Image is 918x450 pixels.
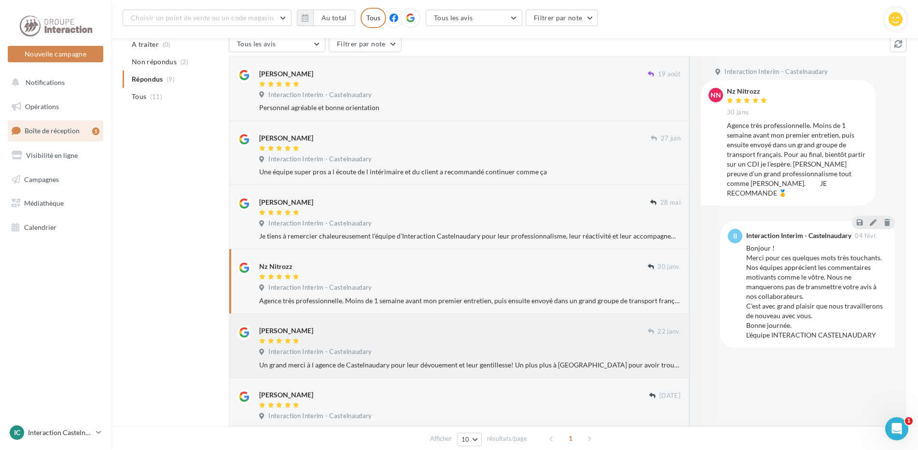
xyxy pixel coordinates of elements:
[259,103,681,112] div: Personnel agréable et bonne orientation
[297,10,355,26] button: Au total
[26,78,65,86] span: Notifications
[426,10,522,26] button: Tous les avis
[724,68,828,76] span: Interaction Interim - Castelnaudary
[329,36,402,52] button: Filtrer par note
[123,10,292,26] button: Choisir un point de vente ou un code magasin
[710,90,721,100] span: NN
[361,8,386,28] div: Tous
[746,243,887,340] div: Bonjour ! Merci pour ces quelques mots très touchants. Nos équipes apprécient les commentaires mo...
[313,10,355,26] button: Au total
[259,197,313,207] div: [PERSON_NAME]
[24,175,59,183] span: Campagnes
[6,169,105,190] a: Campagnes
[657,327,681,336] span: 22 janv.
[268,91,372,99] span: Interaction Interim - Castelnaudary
[727,88,769,95] div: Nz Nitrozz
[563,431,578,446] span: 1
[6,193,105,213] a: Médiathèque
[658,70,681,79] span: 19 août
[6,97,105,117] a: Opérations
[461,436,470,443] span: 10
[526,10,598,26] button: Filtrer par note
[150,93,162,100] span: (11)
[28,428,92,437] p: Interaction Castelnaudary
[430,434,452,443] span: Afficher
[259,69,313,79] div: [PERSON_NAME]
[14,428,20,437] span: IC
[132,57,177,67] span: Non répondus
[268,412,372,421] span: Interaction Interim - Castelnaudary
[885,417,908,440] iframe: Intercom live chat
[259,167,681,177] div: Une équipe super pros a l écoute de l intérimaire et du client a recommandé continuer comme ça
[487,434,527,443] span: résultats/page
[259,424,681,434] div: Bonjour une superbe agence à castelnaudary les filles sont gentilles et agréable et mal au top
[6,217,105,238] a: Calendrier
[905,417,913,425] span: 1
[25,127,80,135] span: Boîte de réception
[237,40,276,48] span: Tous les avis
[6,120,105,141] a: Boîte de réception1
[24,199,64,207] span: Médiathèque
[268,155,372,164] span: Interaction Interim - Castelnaudary
[855,233,877,239] span: 04 févr.
[259,296,681,306] div: Agence très professionnelle. Moins de 1 semaine avant mon premier entretien, puis ensuite envoyé ...
[259,390,313,400] div: [PERSON_NAME]
[657,263,681,271] span: 30 janv.
[660,198,681,207] span: 28 mai
[163,41,171,48] span: (0)
[268,283,372,292] span: Interaction Interim - Castelnaudary
[229,36,325,52] button: Tous les avis
[8,46,103,62] button: Nouvelle campagne
[92,127,99,135] div: 1
[259,231,681,241] div: Je tiens à remercier chaleureusement l'équipe d’Interaction Castelnaudary pour leur professionnal...
[268,348,372,356] span: Interaction Interim - Castelnaudary
[25,102,59,111] span: Opérations
[8,423,103,442] a: IC Interaction Castelnaudary
[259,360,681,370] div: Un grand merci à l agence de Castelnaudary pour leur dévouement et leur gentillesse! Un plus plus...
[661,134,681,143] span: 27 juin
[268,219,372,228] span: Interaction Interim - Castelnaudary
[259,326,313,336] div: [PERSON_NAME]
[131,14,274,22] span: Choisir un point de vente ou un code magasin
[727,108,750,117] span: 30 janv.
[457,433,482,446] button: 10
[434,14,473,22] span: Tous les avis
[733,231,737,241] span: II
[746,232,851,239] div: Interaction Interim - Castelnaudary
[181,58,189,66] span: (2)
[259,262,292,271] div: Nz Nitrozz
[24,223,56,231] span: Calendrier
[727,121,868,198] div: Agence très professionnelle. Moins de 1 semaine avant mon premier entretien, puis ensuite envoyé ...
[659,392,681,400] span: [DATE]
[132,40,159,49] span: A traiter
[6,72,101,93] button: Notifications
[132,92,146,101] span: Tous
[259,133,313,143] div: [PERSON_NAME]
[6,145,105,166] a: Visibilité en ligne
[26,151,78,159] span: Visibilité en ligne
